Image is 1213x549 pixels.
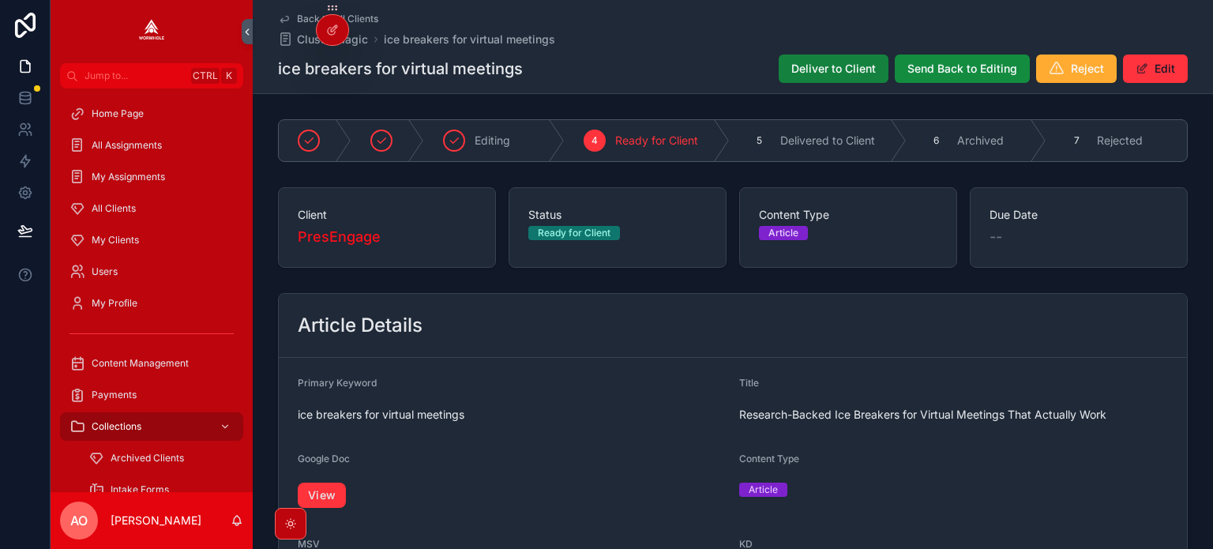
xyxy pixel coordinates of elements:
[615,133,698,149] span: Ready for Client
[1097,133,1143,149] span: Rejected
[60,131,243,160] a: All Assignments
[111,483,169,496] span: Intake Forms
[79,444,243,472] a: Archived Clients
[60,258,243,286] a: Users
[538,226,610,240] div: Ready for Client
[92,297,137,310] span: My Profile
[739,407,1168,423] span: Research-Backed Ice Breakers for Virtual Meetings That Actually Work
[990,226,1002,248] span: --
[780,133,875,149] span: Delivered to Client
[70,511,88,530] span: AO
[1036,55,1117,83] button: Reject
[475,133,510,149] span: Editing
[298,313,422,338] h2: Article Details
[60,349,243,378] a: Content Management
[739,453,799,464] span: Content Type
[60,63,243,88] button: Jump to...CtrlK
[60,226,243,254] a: My Clients
[933,134,939,147] span: 6
[779,55,888,83] button: Deliver to Client
[591,134,598,147] span: 4
[60,412,243,441] a: Collections
[739,377,759,389] span: Title
[92,234,139,246] span: My Clients
[957,133,1004,149] span: Archived
[749,483,778,497] div: Article
[1074,134,1080,147] span: 7
[60,381,243,409] a: Payments
[297,13,378,25] span: Back to All Clients
[92,265,118,278] span: Users
[223,70,235,82] span: K
[298,453,350,464] span: Google Doc
[297,32,368,47] span: ClusterMagic
[60,163,243,191] a: My Assignments
[60,289,243,318] a: My Profile
[92,139,162,152] span: All Assignments
[298,226,381,248] a: PresEngage
[528,207,707,223] span: Status
[895,55,1030,83] button: Send Back to Editing
[298,377,377,389] span: Primary Keyword
[278,32,368,47] a: ClusterMagic
[60,100,243,128] a: Home Page
[791,61,876,77] span: Deliver to Client
[298,483,346,508] a: View
[79,476,243,504] a: Intake Forms
[111,513,201,528] p: [PERSON_NAME]
[278,13,378,25] a: Back to All Clients
[92,357,189,370] span: Content Management
[92,389,137,401] span: Payments
[757,134,762,147] span: 5
[92,107,144,120] span: Home Page
[84,70,185,82] span: Jump to...
[92,420,141,433] span: Collections
[768,226,798,240] div: Article
[111,452,184,464] span: Archived Clients
[1071,61,1104,77] span: Reject
[278,58,523,80] h1: ice breakers for virtual meetings
[298,407,727,423] span: ice breakers for virtual meetings
[139,19,164,44] img: App logo
[907,61,1017,77] span: Send Back to Editing
[92,202,136,215] span: All Clients
[92,171,165,183] span: My Assignments
[1123,55,1188,83] button: Edit
[759,207,937,223] span: Content Type
[990,207,1168,223] span: Due Date
[384,32,555,47] a: ice breakers for virtual meetings
[298,207,476,223] span: Client
[191,68,220,84] span: Ctrl
[60,194,243,223] a: All Clients
[51,88,253,492] div: scrollable content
